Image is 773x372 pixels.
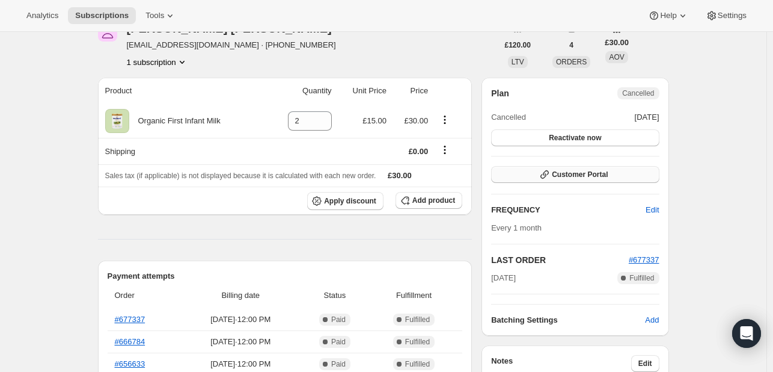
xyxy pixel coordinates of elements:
[435,113,454,126] button: Product actions
[331,337,346,347] span: Paid
[129,115,221,127] div: Organic First Infant Milk
[105,172,376,180] span: Sales tax (if applicable) is not displayed because it is calculated with each new order.
[631,355,659,372] button: Edit
[645,314,659,326] span: Add
[409,147,429,156] span: £0.00
[127,39,346,51] span: [EMAIL_ADDRESS][DOMAIN_NAME] · [PHONE_NUMBER]
[98,22,117,42] span: Abbi-jo Parry
[108,282,181,309] th: Order
[491,166,659,183] button: Customer Portal
[698,7,754,24] button: Settings
[552,170,608,179] span: Customer Portal
[115,315,145,324] a: #677337
[491,129,659,146] button: Reactivate now
[660,11,676,20] span: Help
[105,109,129,133] img: product img
[405,337,430,347] span: Fulfilled
[68,7,136,24] button: Subscriptions
[405,315,430,324] span: Fulfilled
[331,315,346,324] span: Paid
[185,314,298,326] span: [DATE] · 12:00 PM
[498,37,538,54] button: £120.00
[732,319,761,348] div: Open Intercom Messenger
[108,270,463,282] h2: Payment attempts
[390,78,432,104] th: Price
[115,359,145,368] a: #656633
[491,355,631,372] h3: Notes
[629,255,659,264] a: #677337
[569,40,573,50] span: 4
[267,78,335,104] th: Quantity
[638,311,666,330] button: Add
[491,254,629,266] h2: LAST ORDER
[145,11,164,20] span: Tools
[405,359,430,369] span: Fulfilled
[549,133,601,143] span: Reactivate now
[388,171,412,180] span: £30.00
[505,40,531,50] span: £120.00
[19,7,66,24] button: Analytics
[435,143,454,157] button: Shipping actions
[98,138,267,164] th: Shipping
[629,254,659,266] button: #677337
[629,273,654,283] span: Fulfilled
[185,358,298,370] span: [DATE] · 12:00 PM
[331,359,346,369] span: Paid
[641,7,695,24] button: Help
[638,200,666,220] button: Edit
[185,290,298,302] span: Billing date
[491,314,645,326] h6: Batching Settings
[556,58,587,66] span: ORDERS
[127,22,346,34] div: [PERSON_NAME] [PERSON_NAME]
[638,359,652,368] span: Edit
[562,37,581,54] button: 4
[115,337,145,346] a: #666784
[185,336,298,348] span: [DATE] · 12:00 PM
[404,116,428,125] span: £30.00
[307,192,383,210] button: Apply discount
[491,223,542,232] span: Every 1 month
[324,196,376,206] span: Apply discount
[646,204,659,216] span: Edit
[718,11,747,20] span: Settings
[304,290,365,302] span: Status
[412,196,455,205] span: Add product
[622,88,654,98] span: Cancelled
[362,116,386,125] span: £15.00
[75,11,129,20] span: Subscriptions
[491,272,516,284] span: [DATE]
[373,290,455,302] span: Fulfillment
[609,53,624,61] span: AOV
[396,192,462,209] button: Add product
[491,204,646,216] h2: FREQUENCY
[491,87,509,99] h2: Plan
[335,78,390,104] th: Unit Price
[512,58,524,66] span: LTV
[635,111,659,123] span: [DATE]
[26,11,58,20] span: Analytics
[98,78,267,104] th: Product
[138,7,183,24] button: Tools
[127,56,188,68] button: Product actions
[491,111,526,123] span: Cancelled
[605,37,629,49] span: £30.00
